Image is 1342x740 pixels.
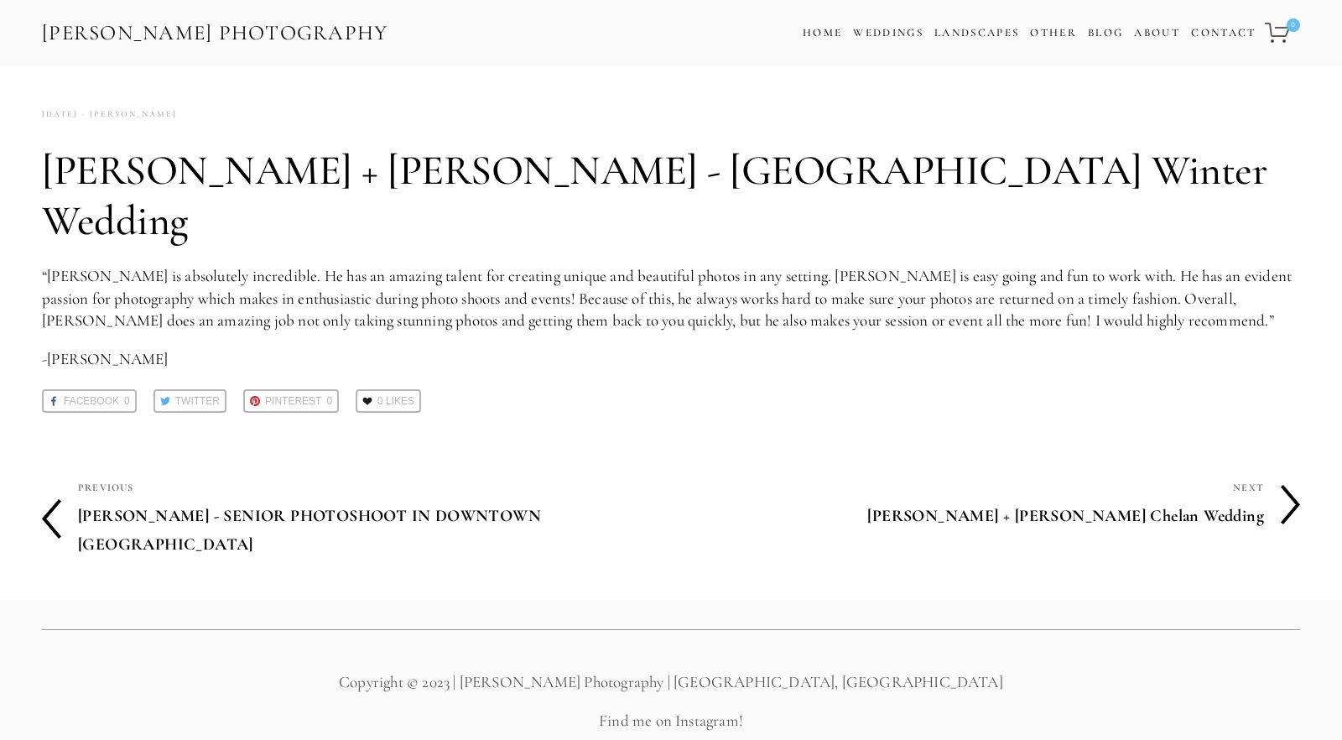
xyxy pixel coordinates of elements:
[803,21,842,45] a: Home
[853,26,923,39] a: Weddings
[265,391,321,411] span: Pinterest
[1030,26,1077,39] a: Other
[934,26,1019,39] a: Landscapes
[1262,13,1302,53] a: 0 items in cart
[377,391,414,411] span: 0 Likes
[42,103,78,126] time: [DATE]
[356,389,421,413] a: 0 Likes
[1191,21,1256,45] a: Contact
[243,389,339,413] a: Pinterest0
[1088,21,1123,45] a: Blog
[42,389,137,413] a: Facebook0
[40,14,390,52] a: [PERSON_NAME] Photography
[1134,21,1180,45] a: About
[153,389,226,413] a: Twitter
[78,103,177,126] a: [PERSON_NAME]
[42,671,1300,694] p: Copyright © 2023 | [PERSON_NAME] Photography | [GEOGRAPHIC_DATA], [GEOGRAPHIC_DATA]
[78,477,671,498] div: Previous
[42,348,1300,371] p: -[PERSON_NAME]
[42,145,1300,246] h1: [PERSON_NAME] + [PERSON_NAME] - [GEOGRAPHIC_DATA] Winter Wedding
[42,265,1300,332] p: “[PERSON_NAME] is absolutely incredible. He has an amazing talent for creating unique and beautif...
[78,498,671,562] h4: [PERSON_NAME] - SENIOR PHOTOSHOOT IN DOWNTOWN [GEOGRAPHIC_DATA]
[124,391,130,411] span: 0
[42,477,671,562] a: Previous [PERSON_NAME] - SENIOR PHOTOSHOOT IN DOWNTOWN [GEOGRAPHIC_DATA]
[671,477,1264,498] div: Next
[671,477,1300,534] a: Next [PERSON_NAME] + [PERSON_NAME] Chelan Wedding
[326,391,332,411] span: 0
[1287,18,1300,32] span: 0
[42,710,1300,732] p: Find me on Instagram!
[175,391,220,411] span: Twitter
[671,498,1264,534] h4: [PERSON_NAME] + [PERSON_NAME] Chelan Wedding
[64,391,119,411] span: Facebook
